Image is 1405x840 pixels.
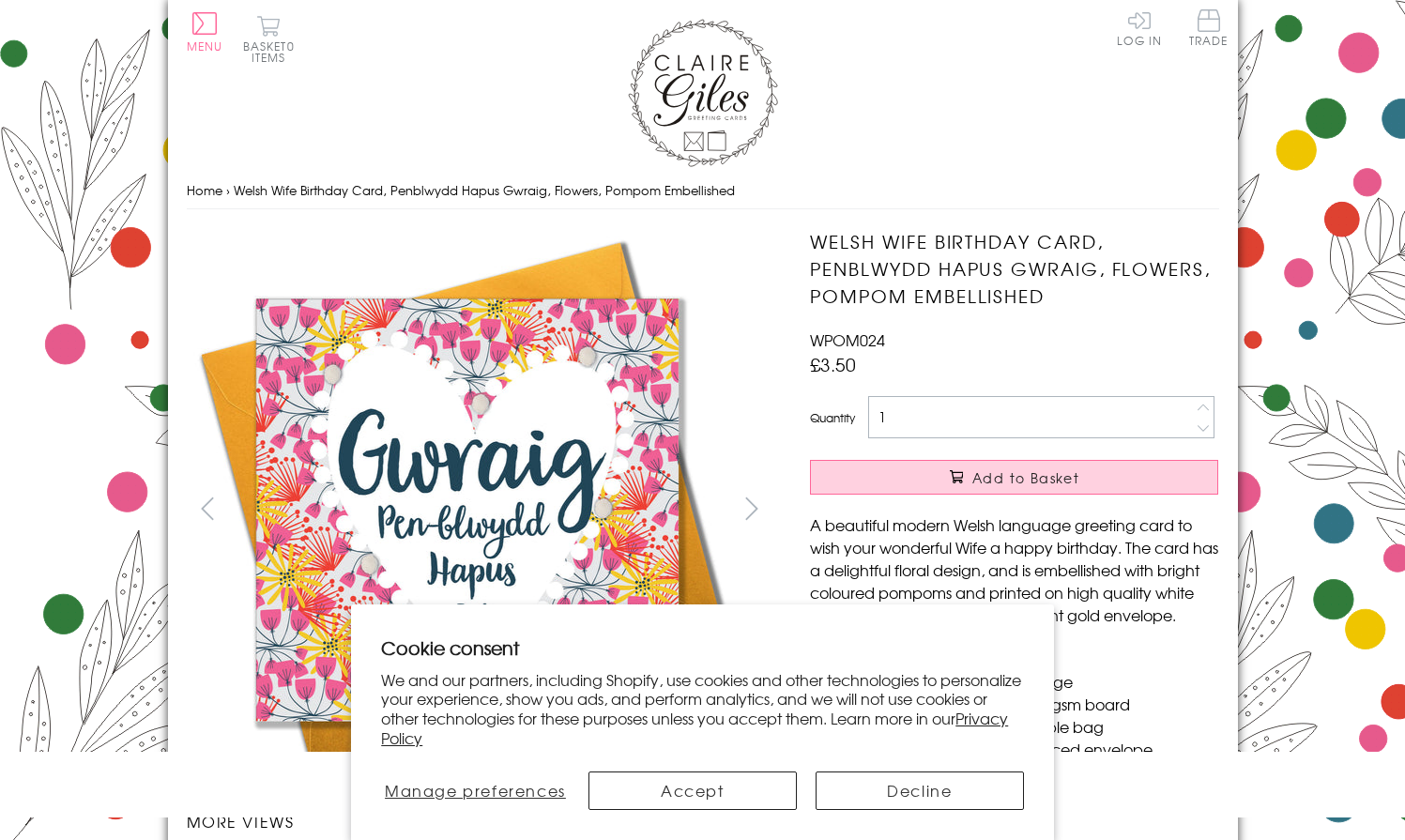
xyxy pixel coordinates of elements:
nav: breadcrumbs [187,172,1219,210]
a: Trade [1189,9,1229,50]
button: Accept [588,771,797,810]
span: £3.50 [810,351,856,377]
a: Log In [1117,9,1162,46]
a: Home [187,181,222,199]
button: Add to Basket [810,460,1218,495]
button: prev [187,487,229,529]
img: Claire Giles Greetings Cards [628,19,778,167]
img: Welsh Wife Birthday Card, Penblwydd Hapus Gwraig, Flowers, Pompom Embellished [187,228,750,791]
a: Privacy Policy [381,707,1008,749]
span: Trade [1189,9,1229,46]
button: next [730,487,772,529]
button: Decline [816,771,1024,810]
button: Manage preferences [381,771,569,810]
span: Menu [187,38,223,54]
span: WPOM024 [810,328,885,351]
label: Quantity [810,409,855,426]
h1: Welsh Wife Birthday Card, Penblwydd Hapus Gwraig, Flowers, Pompom Embellished [810,228,1218,309]
span: Add to Basket [972,468,1079,487]
p: We and our partners, including Shopify, use cookies and other technologies to personalize your ex... [381,670,1024,748]
button: Basket0 items [243,15,295,63]
span: 0 items [252,38,295,66]
h3: More views [187,810,773,832]
span: Manage preferences [385,779,566,802]
span: Welsh Wife Birthday Card, Penblwydd Hapus Gwraig, Flowers, Pompom Embellished [234,181,735,199]
button: Menu [187,12,223,52]
p: A beautiful modern Welsh language greeting card to wish your wonderful Wife a happy birthday. The... [810,513,1218,626]
h2: Cookie consent [381,634,1024,661]
span: › [226,181,230,199]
